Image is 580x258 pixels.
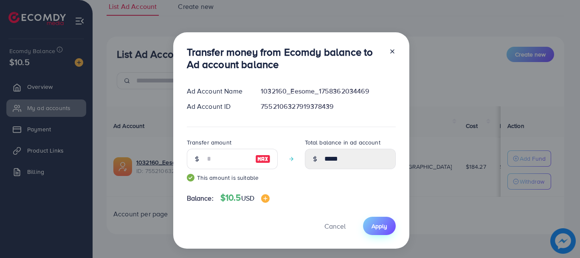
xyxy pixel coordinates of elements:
button: Cancel [314,217,356,235]
span: Balance: [187,193,214,203]
div: Ad Account ID [180,102,254,111]
img: guide [187,174,194,181]
h3: Transfer money from Ecomdy balance to Ad account balance [187,46,382,71]
span: Apply [372,222,387,230]
span: Cancel [324,221,346,231]
div: Ad Account Name [180,86,254,96]
label: Transfer amount [187,138,231,147]
img: image [255,154,270,164]
img: image [261,194,270,203]
div: 1032160_Eesome_1758362034469 [254,86,402,96]
h4: $10.5 [220,193,270,203]
label: Total balance in ad account [305,138,380,147]
button: Apply [363,217,396,235]
div: 7552106327919378439 [254,102,402,111]
small: This amount is suitable [187,173,278,182]
span: USD [241,193,254,203]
